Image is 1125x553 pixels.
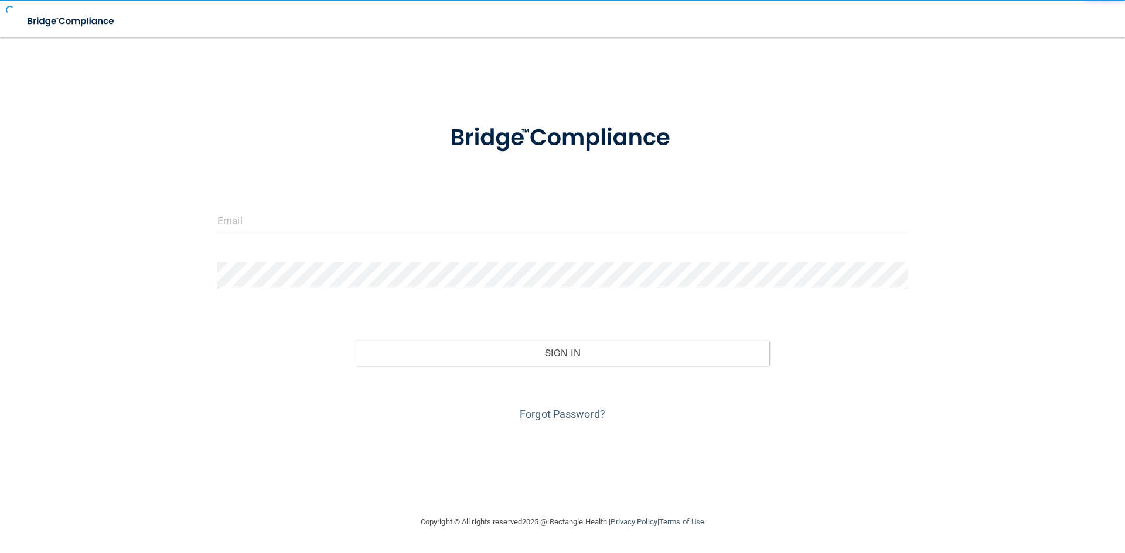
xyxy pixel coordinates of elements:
img: bridge_compliance_login_screen.278c3ca4.svg [426,108,699,169]
div: Copyright © All rights reserved 2025 @ Rectangle Health | | [349,503,776,541]
a: Privacy Policy [611,517,657,526]
button: Sign In [356,340,770,366]
input: Email [217,207,908,233]
a: Forgot Password? [520,408,605,420]
a: Terms of Use [659,517,704,526]
img: bridge_compliance_login_screen.278c3ca4.svg [18,9,125,33]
